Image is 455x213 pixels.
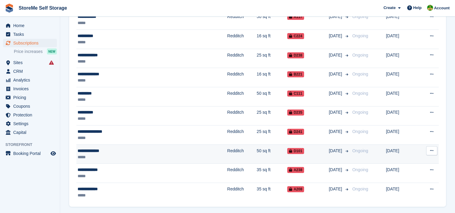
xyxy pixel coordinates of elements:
[329,71,343,77] span: [DATE]
[227,11,257,30] td: Redditch
[3,30,57,39] a: menu
[3,102,57,110] a: menu
[16,3,69,13] a: StoreMe Self Storage
[3,39,57,47] a: menu
[287,186,304,192] span: A208
[329,148,343,154] span: [DATE]
[352,72,368,76] span: Ongoing
[13,149,49,158] span: Booking Portal
[329,52,343,58] span: [DATE]
[257,30,287,49] td: 16 sq ft
[13,67,49,76] span: CRM
[257,164,287,183] td: 35 sq ft
[287,148,304,154] span: D101
[14,49,43,54] span: Price increases
[227,68,257,87] td: Redditch
[3,128,57,137] a: menu
[352,148,368,153] span: Ongoing
[427,5,433,11] img: StorMe
[352,33,368,38] span: Ongoing
[287,167,304,173] span: A238
[13,128,49,137] span: Capital
[329,33,343,39] span: [DATE]
[3,119,57,128] a: menu
[227,164,257,183] td: Redditch
[257,183,287,202] td: 35 sq ft
[3,93,57,102] a: menu
[352,167,368,172] span: Ongoing
[352,53,368,57] span: Ongoing
[329,128,343,135] span: [DATE]
[434,5,450,11] span: Account
[5,4,14,13] img: stora-icon-8386f47178a22dfd0bd8f6a31ec36ba5ce8667c1dd55bd0f319d3a0aa187defe.svg
[14,48,57,55] a: Price increases NEW
[257,49,287,68] td: 25 sq ft
[386,11,416,30] td: [DATE]
[227,87,257,106] td: Redditch
[3,149,57,158] a: menu
[352,14,368,19] span: Ongoing
[227,125,257,145] td: Redditch
[413,5,422,11] span: Help
[3,58,57,67] a: menu
[257,144,287,164] td: 50 sq ft
[287,71,304,77] span: B221
[13,21,49,30] span: Home
[386,125,416,145] td: [DATE]
[13,58,49,67] span: Sites
[287,91,304,97] span: C111
[386,164,416,183] td: [DATE]
[386,49,416,68] td: [DATE]
[386,144,416,164] td: [DATE]
[3,21,57,30] a: menu
[13,93,49,102] span: Pricing
[3,67,57,76] a: menu
[287,33,304,39] span: C224
[257,106,287,125] td: 25 sq ft
[3,111,57,119] a: menu
[227,30,257,49] td: Redditch
[13,85,49,93] span: Invoices
[5,142,60,148] span: Storefront
[3,85,57,93] a: menu
[47,48,57,54] div: NEW
[386,68,416,87] td: [DATE]
[227,106,257,125] td: Redditch
[352,91,368,96] span: Ongoing
[287,14,304,20] span: A117
[257,11,287,30] td: 50 sq ft
[329,109,343,116] span: [DATE]
[13,76,49,84] span: Analytics
[13,39,49,47] span: Subscriptions
[257,68,287,87] td: 16 sq ft
[13,111,49,119] span: Protection
[50,150,57,157] a: Preview store
[352,110,368,115] span: Ongoing
[329,14,343,20] span: [DATE]
[3,76,57,84] a: menu
[329,167,343,173] span: [DATE]
[13,102,49,110] span: Coupons
[386,30,416,49] td: [DATE]
[227,144,257,164] td: Redditch
[287,129,304,135] span: D241
[49,60,54,65] i: Smart entry sync failures have occurred
[257,125,287,145] td: 25 sq ft
[386,87,416,106] td: [DATE]
[329,186,343,192] span: [DATE]
[287,52,304,58] span: D238
[287,110,304,116] span: D235
[383,5,395,11] span: Create
[386,106,416,125] td: [DATE]
[227,183,257,202] td: Redditch
[227,49,257,68] td: Redditch
[386,183,416,202] td: [DATE]
[257,87,287,106] td: 50 sq ft
[329,90,343,97] span: [DATE]
[13,30,49,39] span: Tasks
[13,119,49,128] span: Settings
[352,187,368,191] span: Ongoing
[352,129,368,134] span: Ongoing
